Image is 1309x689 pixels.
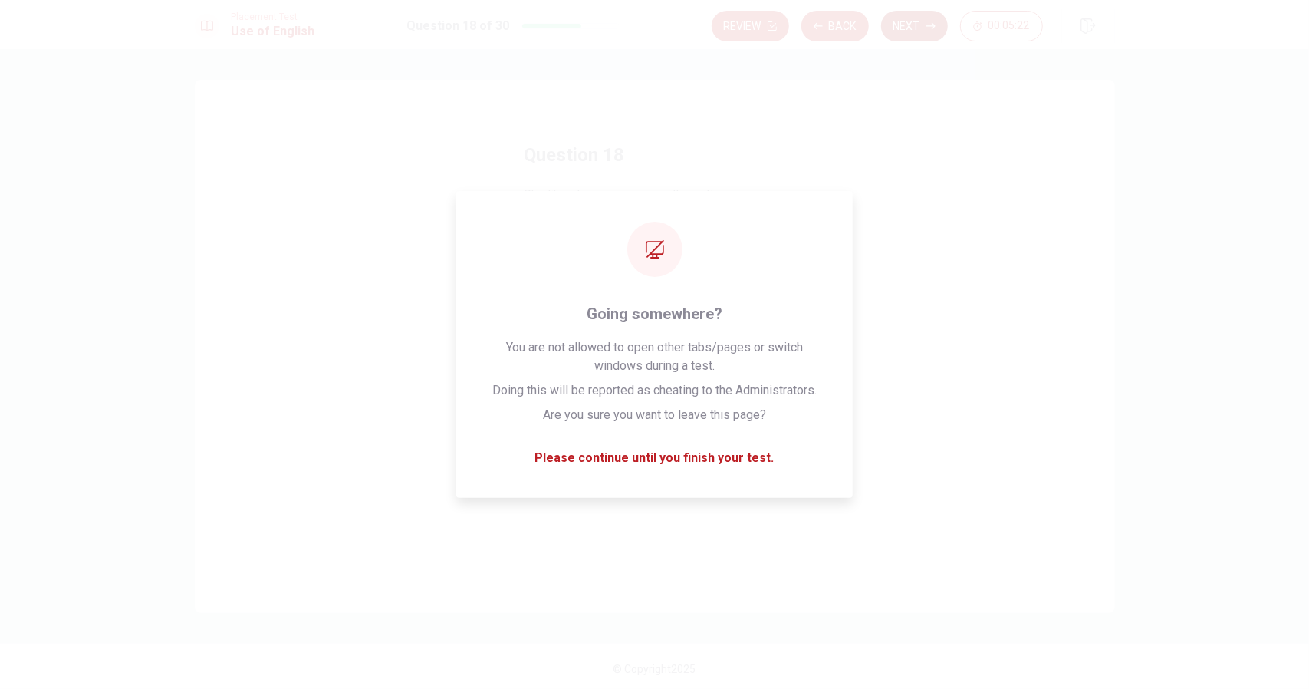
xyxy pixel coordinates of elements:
button: Back [801,11,869,41]
div: B [531,286,556,311]
button: Dlisten to [525,381,785,419]
button: Review [712,11,789,41]
h1: Use of English [232,22,315,41]
span: close [562,239,592,257]
button: 00:05:22 [960,11,1043,41]
span: She likes to ____ music on the radio. [525,186,785,204]
h1: Question 18 of 30 [406,17,509,35]
span: © Copyright 2025 [613,663,696,675]
span: look at [562,289,598,308]
button: Cgo to [525,330,785,368]
button: Aclose [525,229,785,267]
button: Blook at [525,279,785,318]
span: listen to [562,391,606,409]
h4: Question 18 [525,143,785,167]
div: A [531,236,556,260]
span: Placement Test [232,12,315,22]
div: D [531,387,556,412]
span: go to [562,340,590,358]
button: Next [881,11,948,41]
div: C [531,337,556,361]
span: 00:05:22 [988,20,1030,32]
